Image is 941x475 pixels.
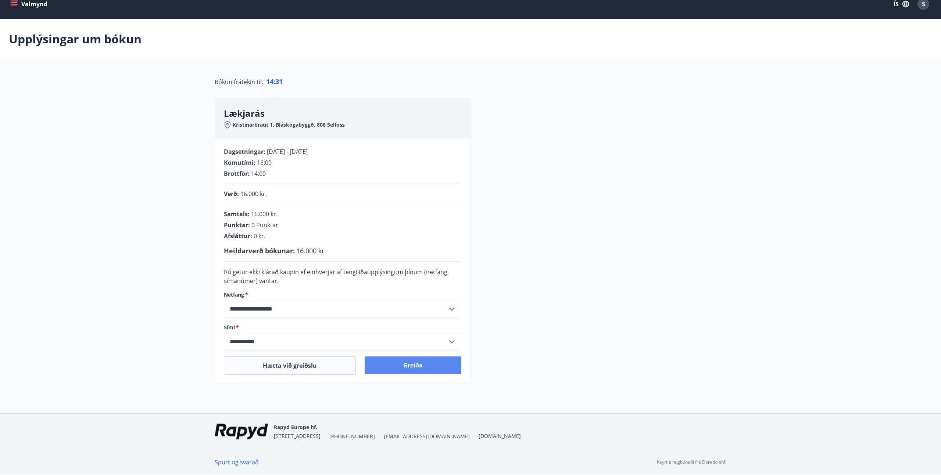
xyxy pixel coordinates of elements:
[257,159,272,167] span: 16:00
[251,210,278,218] span: 16.000 kr.
[215,458,259,466] a: Spurt og svarað
[224,221,250,229] span: Punktar :
[274,424,317,431] span: Rapyd Europe hf.
[329,433,375,440] span: [PHONE_NUMBER]
[479,432,521,439] a: [DOMAIN_NAME]
[251,221,278,229] span: 0 Punktar
[365,356,461,374] button: Greiða
[384,433,470,440] span: [EMAIL_ADDRESS][DOMAIN_NAME]
[657,459,726,465] p: Keyrt á hugbúnaði frá Dorado ehf.
[233,121,345,128] span: Kristínarbraut 1, Bláskógabyggð, 806 Selfoss
[224,170,250,178] span: Brottför :
[215,424,268,439] img: ekj9gaOU4bjvQReEWNZ0zEMsCR0tgSDGv48UY51k.png
[274,432,321,439] span: [STREET_ADDRESS]
[224,291,461,298] label: Netfang
[224,232,252,240] span: Afsláttur :
[9,31,142,47] p: Upplýsingar um bókun
[275,77,283,86] span: 31
[224,356,356,375] button: Hætta við greiðslu
[224,246,295,255] span: Heildarverð bókunar :
[224,324,461,331] label: Sími
[224,159,255,167] span: Komutími :
[215,77,263,86] span: Bókun frátekin til :
[251,170,266,178] span: 14:00
[296,246,326,255] span: 16.000 kr.
[254,232,265,240] span: 0 kr.
[267,148,308,156] span: [DATE] - [DATE]
[224,148,265,156] span: Dagsetningar :
[224,210,250,218] span: Samtals :
[224,190,239,198] span: Verð :
[240,190,267,198] span: 16.000 kr.
[266,77,275,86] span: 14 :
[224,107,470,120] h3: Lækjarás
[224,268,449,285] span: Þú getur ekki klárað kaupin ef einhverjar af tengiliðaupplýsingum þínum (netfang, símanúmer) vantar.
